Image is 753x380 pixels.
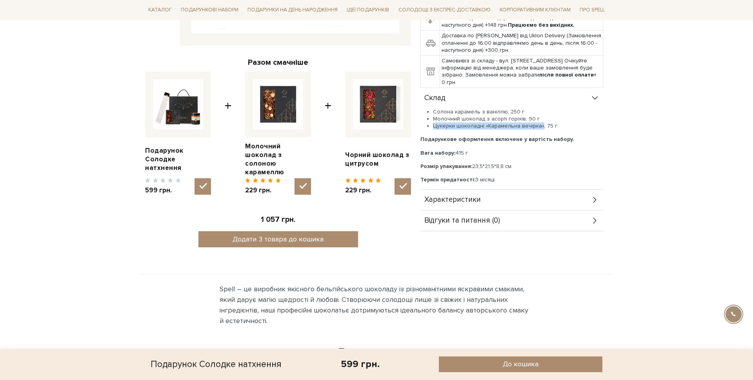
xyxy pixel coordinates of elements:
[420,176,475,183] b: Термін придатності:
[420,163,472,170] b: Розмір упакування:
[395,3,494,16] a: Солодощі з експрес-доставкою
[433,122,603,130] li: Цукерки шоколадні «Карамельна вечірка», 75 г
[178,4,242,16] a: Подарункові набори
[420,150,603,157] p: 415 г
[345,186,381,195] span: 229 грн.
[424,196,481,203] span: Характеристики
[225,71,231,195] span: +
[420,163,603,170] p: 23,5*21,5*8,8 см
[508,22,575,28] b: Працюємо без вихідних.
[153,79,203,130] img: Подарунок Солодке натхнення
[220,284,533,326] div: Spell – це виробник якісного бельгійського шоколаду із різноманітними яскравими смаками, який дар...
[145,186,181,195] span: 599 грн.
[420,136,574,142] b: Подарункове оформлення включене у вартість набору.
[151,356,282,372] div: Подарунок Солодке натхнення
[150,345,603,362] div: Ви дивились
[353,79,403,130] img: Чорний шоколад з цитрусом
[345,151,411,168] a: Чорний шоколад з цитрусом
[420,150,455,156] b: Вага набору:
[325,71,331,195] span: +
[424,217,500,224] span: Відгуки та питання (0)
[245,142,311,177] a: Молочний шоколад з солоною карамеллю
[344,4,392,16] a: Ідеї подарунків
[439,356,602,372] button: До кошика
[244,4,341,16] a: Подарунки на День народження
[245,186,281,195] span: 229 грн.
[253,79,303,130] img: Молочний шоколад з солоною карамеллю
[145,4,175,16] a: Каталог
[539,71,594,78] b: після повної оплати
[497,4,574,16] a: Корпоративним клієнтам
[424,95,446,102] span: Склад
[433,108,603,115] li: Солона карамель з ваніллю, 250 г
[261,215,295,224] span: 1 057 грн.
[503,360,538,369] span: До кошика
[145,146,211,172] a: Подарунок Солодке натхнення
[145,57,411,68] div: Разом смачніше
[433,115,603,122] li: Молочний шоколад з асорті горіхів, 90 г
[577,4,608,16] a: Про Spell
[198,231,358,247] button: Додати 3 товара до кошика
[440,31,603,56] td: Доставка по [PERSON_NAME] від Uklon Delivery (Замовлення сплаченні до 16:00 відправляємо день в д...
[341,358,380,370] div: 599 грн.
[420,176,603,183] p: 3 місяці
[440,56,603,88] td: Самовивіз зі складу - вул. [STREET_ADDRESS] Очікуйте інформацію від менеджера, коли ваше замовлен...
